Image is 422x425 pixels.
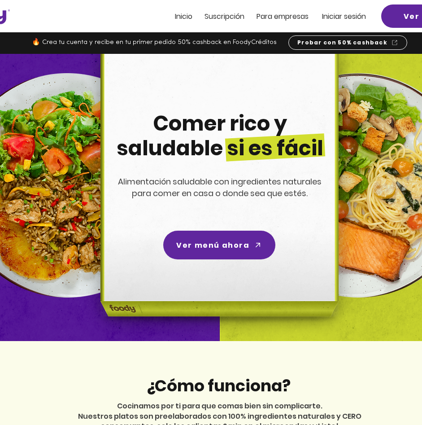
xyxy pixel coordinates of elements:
span: Probar con 50% cashback [297,39,387,47]
a: Inicio [175,13,192,20]
span: ¿Cómo funciona? [146,374,291,397]
span: Cocinamos por ti para que comas bien sin complicarte. [117,401,322,411]
a: Suscripción [204,13,244,20]
span: Inicio [175,11,192,22]
span: ra empresas [265,11,309,22]
img: headline-center-compress.png [75,54,361,341]
a: Iniciar sesión [322,13,366,20]
a: Ver menú ahora [163,231,275,259]
span: Iniciar sesión [322,11,366,22]
span: Pa [257,11,265,22]
a: Probar con 50% cashback [288,35,407,50]
span: Comer rico y saludable si es fácil [117,109,323,162]
span: Alimentación saludable con ingredientes naturales para comer en casa o donde sea que estés. [118,176,322,199]
span: Suscripción [204,11,244,22]
span: Ver menú ahora [176,240,249,251]
span: 🔥 Crea tu cuenta y recibe en tu primer pedido 50% cashback en FoodyCréditos [32,39,277,46]
a: Para empresas [257,13,309,20]
iframe: Messagebird Livechat Widget [379,382,422,425]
